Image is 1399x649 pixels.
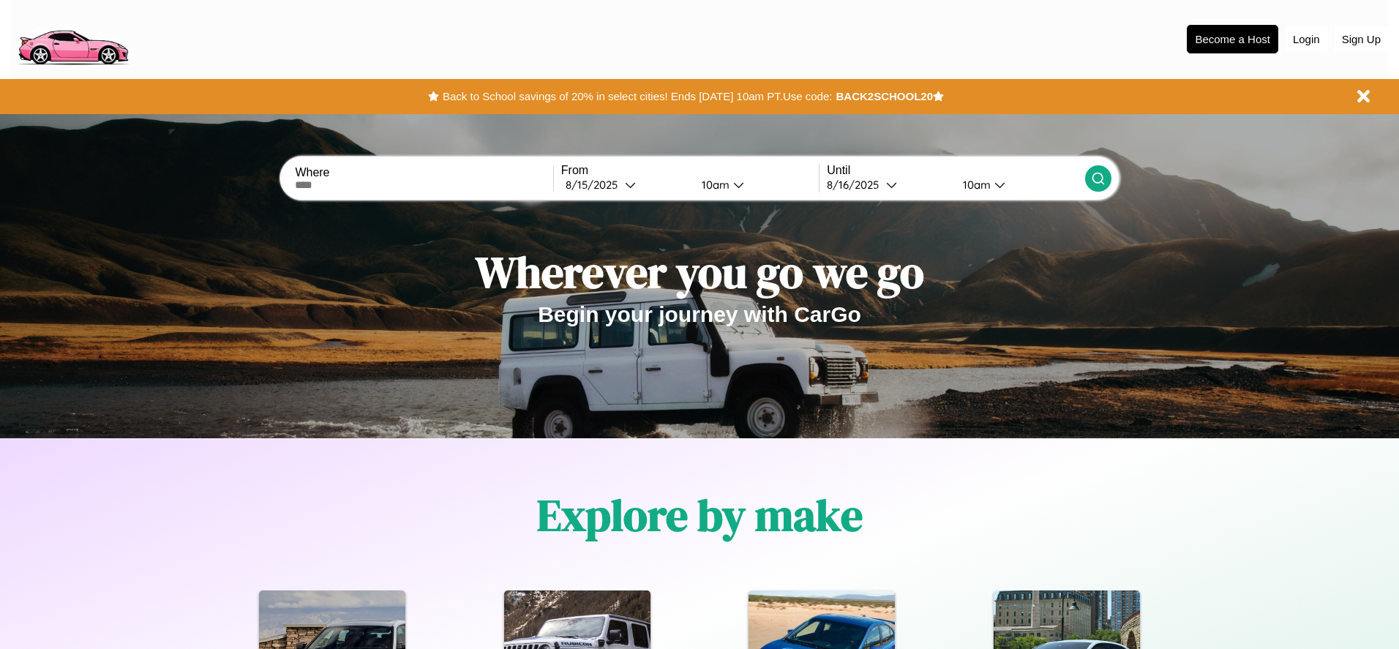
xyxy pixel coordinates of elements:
b: BACK2SCHOOL20 [836,90,933,102]
button: Login [1286,26,1327,53]
div: 10am [956,178,994,192]
button: 10am [690,177,819,192]
button: 8/15/2025 [561,177,690,192]
button: Back to School savings of 20% in select cities! Ends [DATE] 10am PT.Use code: [439,86,836,107]
div: 10am [694,178,733,192]
label: From [561,164,819,177]
h1: Explore by make [537,485,863,545]
label: Until [827,164,1084,177]
div: 8 / 16 / 2025 [827,178,886,192]
div: 8 / 15 / 2025 [566,178,625,192]
button: Sign Up [1335,26,1388,53]
button: Become a Host [1187,25,1278,53]
label: Where [295,166,552,179]
button: 10am [951,177,1084,192]
img: logo [11,7,135,69]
